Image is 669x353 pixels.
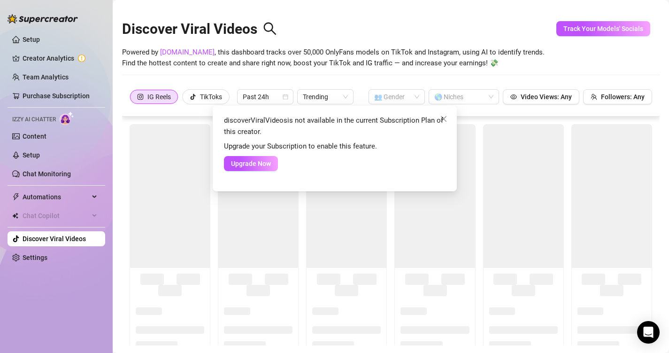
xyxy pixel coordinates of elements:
[224,142,377,150] span: Upgrade your Subscription to enable this feature.
[436,115,451,123] span: Close
[224,116,443,136] span: discoverViralVideos is not available in the current Subscription Plan of this creator.
[440,115,447,123] span: close
[224,156,278,171] button: Upgrade Now
[637,321,660,344] div: Open Intercom Messenger
[231,160,271,167] span: Upgrade Now
[436,111,451,126] button: Close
